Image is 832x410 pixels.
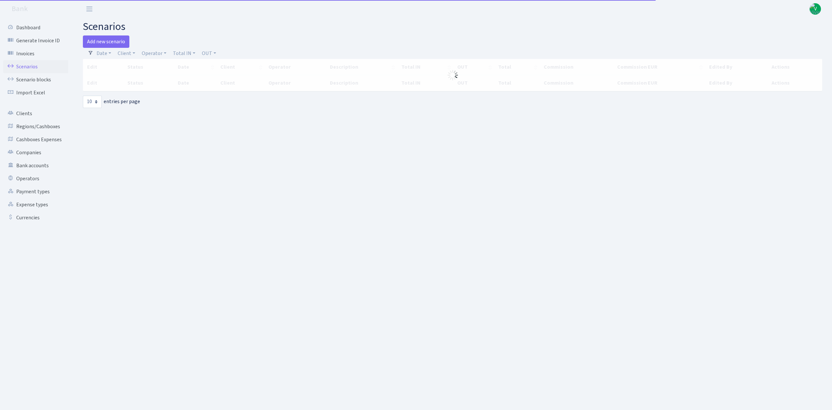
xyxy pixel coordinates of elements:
a: Companies [3,146,68,159]
button: Toggle navigation [81,4,97,14]
a: Scenarios [3,60,68,73]
a: Total IN [170,48,198,59]
a: Operators [3,172,68,185]
a: Currencies [3,211,68,224]
a: Date [94,48,114,59]
a: Client [115,48,138,59]
a: Import Excel [3,86,68,99]
a: Expense types [3,198,68,211]
a: Dashboard [3,21,68,34]
select: entries per page [83,96,102,108]
a: Add new scenario [83,35,129,48]
a: V [810,3,821,15]
label: entries per page [83,96,140,108]
a: Clients [3,107,68,120]
a: Payment types [3,185,68,198]
a: Scenario blocks [3,73,68,86]
a: Operator [139,48,169,59]
a: Cashboxes Expenses [3,133,68,146]
img: Vivio [810,3,821,15]
a: Bank accounts [3,159,68,172]
a: Regions/Cashboxes [3,120,68,133]
span: scenarios [83,19,125,34]
img: Processing... [448,70,458,80]
a: Invoices [3,47,68,60]
a: OUT [199,48,219,59]
a: Generate Invoice ID [3,34,68,47]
